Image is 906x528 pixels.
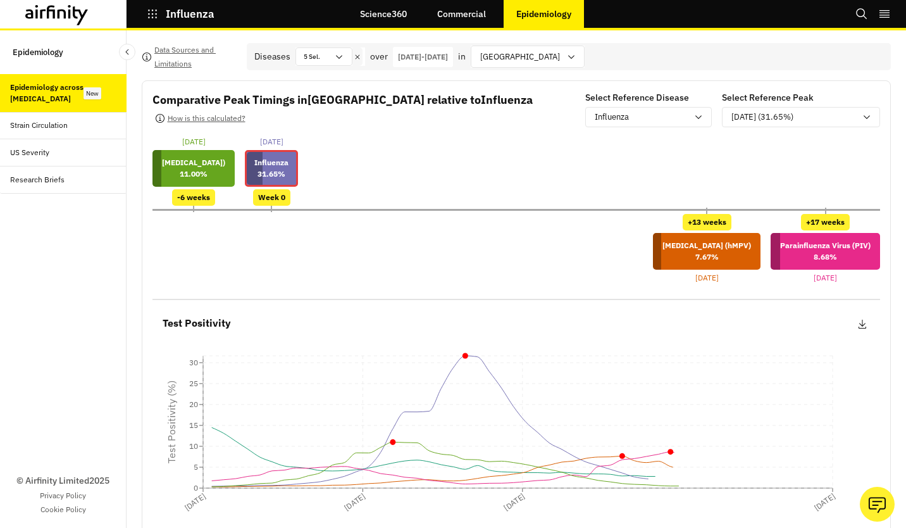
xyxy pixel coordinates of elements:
[814,272,837,284] p: [DATE]
[502,491,527,513] tspan: [DATE]
[683,214,731,230] div: +13 weeks
[398,51,448,63] p: [DATE] - [DATE]
[16,474,109,487] p: © Airfinity Limited 2025
[10,120,68,131] div: Strain Circulation
[860,487,895,522] button: Ask our analysts
[13,41,63,64] p: Epidemiology
[595,111,629,123] p: Influenza
[189,420,198,430] tspan: 15
[147,3,214,25] button: Influenza
[189,358,198,367] tspan: 30
[855,3,868,25] button: Search
[84,87,101,99] div: New
[662,251,751,263] p: 7.67 %
[168,111,245,125] p: How is this calculated?
[194,462,198,472] tspan: 5
[10,82,86,104] div: Epidemiology across [MEDICAL_DATA]
[731,111,793,123] p: [DATE] (31.65%)
[260,136,283,148] p: [DATE]
[722,91,814,104] p: Select Reference Peak
[189,399,198,409] tspan: 20
[40,504,86,515] a: Cookie Policy
[10,174,65,185] div: Research Briefs
[183,491,208,513] tspan: [DATE]
[780,240,871,251] p: Parainfluenza Virus (PIV)
[695,272,719,284] p: [DATE]
[166,8,214,20] p: Influenza
[253,189,290,206] div: Week 0
[152,108,247,129] button: How is this calculated?
[194,483,198,493] tspan: 0
[458,50,466,63] p: in
[162,157,225,168] p: [MEDICAL_DATA])
[662,240,751,251] p: [MEDICAL_DATA] (hMPV)
[812,491,837,513] tspan: [DATE]
[10,147,49,158] div: US Severity
[119,44,135,60] button: Close Sidebar
[780,251,871,263] p: 8.68 %
[165,380,178,463] tspan: Test Positivity (%)
[801,214,850,230] div: +17 weeks
[296,48,334,65] div: 5 Sel.
[189,379,198,388] tspan: 25
[189,441,198,451] tspan: 10
[154,43,237,71] p: Data Sources and Limitations
[342,491,367,513] tspan: [DATE]
[585,91,689,104] p: Select Reference Disease
[516,9,571,19] p: Epidemiology
[163,315,231,332] p: Test Positivity
[142,47,237,67] button: Data Sources and Limitations
[254,157,289,168] p: Influenza
[370,50,388,63] p: over
[162,168,225,180] p: 11.00 %
[182,136,206,148] p: [DATE]
[152,91,533,108] p: Comparative Peak Timings in [GEOGRAPHIC_DATA] relative to Influenza
[172,189,215,206] div: -6 weeks
[254,50,290,63] div: Diseases
[40,490,86,501] a: Privacy Policy
[254,168,289,180] p: 31.65 %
